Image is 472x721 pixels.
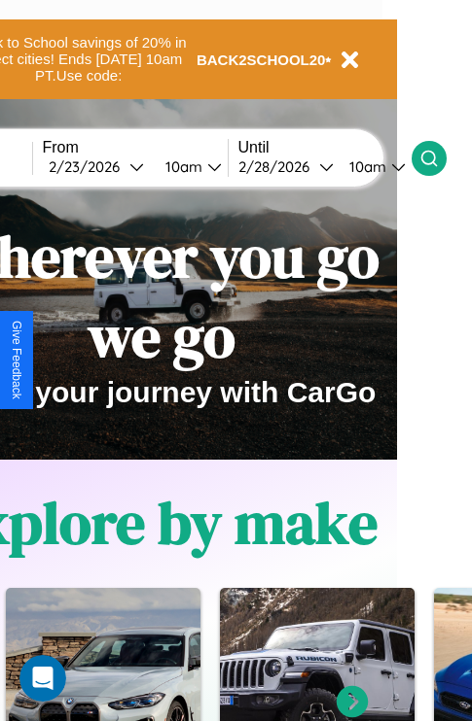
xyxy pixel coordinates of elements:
button: 10am [334,156,412,177]
button: 2/23/2026 [43,156,150,177]
label: From [43,139,228,156]
iframe: Intercom live chat [19,655,66,702]
div: 10am [340,157,391,176]
b: BACK2SCHOOL20 [197,51,326,68]
div: 2 / 23 / 2026 [49,157,129,176]
div: 10am [156,157,207,176]
button: 10am [150,156,228,177]
label: Until [238,139,412,156]
div: Give Feedback [10,321,23,399]
div: 2 / 28 / 2026 [238,157,319,176]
